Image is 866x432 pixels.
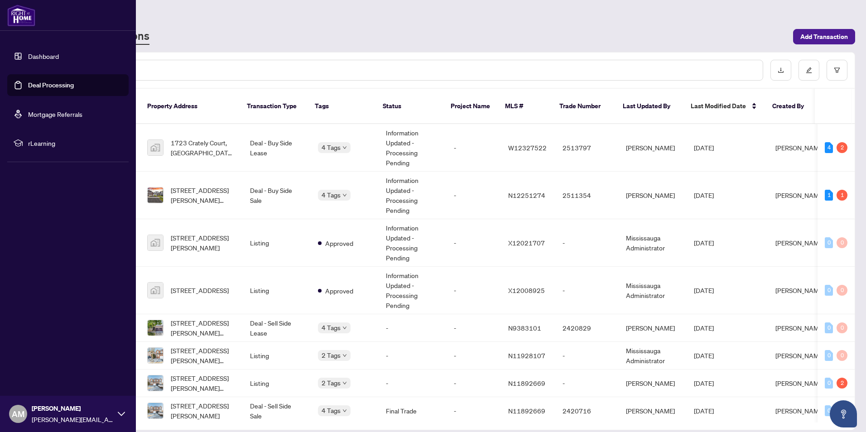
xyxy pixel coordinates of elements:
[171,138,236,158] span: 1723 Crately Court, [GEOGRAPHIC_DATA], [GEOGRAPHIC_DATA], [GEOGRAPHIC_DATA]
[243,267,311,314] td: Listing
[379,370,447,397] td: -
[379,397,447,425] td: Final Trade
[28,81,74,89] a: Deal Processing
[552,89,616,124] th: Trade Number
[825,350,833,361] div: 0
[447,397,501,425] td: -
[825,237,833,248] div: 0
[837,190,847,201] div: 1
[778,67,784,73] span: download
[148,375,163,391] img: thumbnail-img
[770,60,791,81] button: download
[508,351,545,360] span: N11928107
[148,187,163,203] img: thumbnail-img
[793,29,855,44] button: Add Transaction
[508,286,545,294] span: X12008925
[171,318,236,338] span: [STREET_ADDRESS][PERSON_NAME][PERSON_NAME][PERSON_NAME]
[447,124,501,172] td: -
[837,285,847,296] div: 0
[825,405,833,416] div: 0
[379,342,447,370] td: -
[243,172,311,219] td: Deal - Buy Side Sale
[508,239,545,247] span: X12021707
[694,191,714,199] span: [DATE]
[379,314,447,342] td: -
[447,314,501,342] td: -
[322,322,341,333] span: 4 Tags
[825,285,833,296] div: 0
[32,403,113,413] span: [PERSON_NAME]
[171,233,236,253] span: [STREET_ADDRESS][PERSON_NAME]
[775,286,824,294] span: [PERSON_NAME]
[555,342,619,370] td: -
[379,267,447,314] td: Information Updated - Processing Pending
[325,238,353,248] span: Approved
[148,320,163,336] img: thumbnail-img
[799,60,819,81] button: edit
[447,219,501,267] td: -
[775,324,824,332] span: [PERSON_NAME]
[7,5,35,26] img: logo
[243,124,311,172] td: Deal - Buy Side Lease
[830,400,857,427] button: Open asap
[694,239,714,247] span: [DATE]
[694,286,714,294] span: [DATE]
[171,401,236,421] span: [STREET_ADDRESS][PERSON_NAME]
[834,67,840,73] span: filter
[148,348,163,363] img: thumbnail-img
[825,322,833,333] div: 0
[148,403,163,418] img: thumbnail-img
[508,407,545,415] span: N11892669
[619,397,687,425] td: [PERSON_NAME]
[555,219,619,267] td: -
[837,142,847,153] div: 2
[243,397,311,425] td: Deal - Sell Side Sale
[827,60,847,81] button: filter
[375,89,443,124] th: Status
[148,283,163,298] img: thumbnail-img
[619,124,687,172] td: [PERSON_NAME]
[342,408,347,413] span: down
[243,370,311,397] td: Listing
[28,110,82,118] a: Mortgage Referrals
[171,285,229,295] span: [STREET_ADDRESS]
[555,397,619,425] td: 2420716
[243,219,311,267] td: Listing
[619,267,687,314] td: Mississauga Administrator
[322,190,341,200] span: 4 Tags
[619,370,687,397] td: [PERSON_NAME]
[619,314,687,342] td: [PERSON_NAME]
[322,405,341,416] span: 4 Tags
[619,342,687,370] td: Mississauga Administrator
[379,172,447,219] td: Information Updated - Processing Pending
[498,89,552,124] th: MLS #
[694,144,714,152] span: [DATE]
[379,124,447,172] td: Information Updated - Processing Pending
[694,324,714,332] span: [DATE]
[28,52,59,60] a: Dashboard
[342,145,347,150] span: down
[342,326,347,330] span: down
[837,237,847,248] div: 0
[775,191,824,199] span: [PERSON_NAME]
[619,172,687,219] td: [PERSON_NAME]
[691,101,746,111] span: Last Modified Date
[325,286,353,296] span: Approved
[555,267,619,314] td: -
[342,353,347,358] span: down
[683,89,765,124] th: Last Modified Date
[837,378,847,389] div: 2
[825,142,833,153] div: 4
[322,142,341,153] span: 4 Tags
[800,29,848,44] span: Add Transaction
[447,172,501,219] td: -
[447,342,501,370] td: -
[240,89,308,124] th: Transaction Type
[694,351,714,360] span: [DATE]
[825,190,833,201] div: 1
[171,346,236,365] span: [STREET_ADDRESS][PERSON_NAME][PERSON_NAME]
[28,138,122,148] span: rLearning
[837,322,847,333] div: 0
[447,370,501,397] td: -
[555,124,619,172] td: 2513797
